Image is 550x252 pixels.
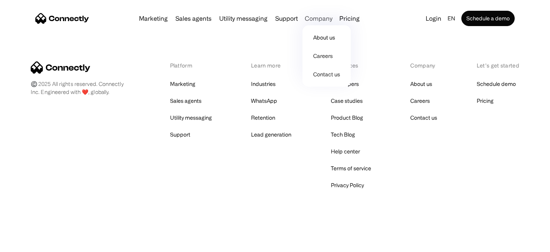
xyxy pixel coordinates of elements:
[444,13,460,24] div: en
[251,129,291,140] a: Lead generation
[331,96,363,106] a: Case studies
[306,65,348,84] a: Contact us
[251,79,276,89] a: Industries
[302,24,351,87] nav: Company
[306,47,348,65] a: Careers
[331,163,371,174] a: Terms of service
[172,15,215,21] a: Sales agents
[305,13,332,24] div: Company
[35,13,89,24] a: home
[170,61,212,69] div: Platform
[477,61,519,69] div: Let’s get started
[170,96,202,106] a: Sales agents
[136,15,171,21] a: Marketing
[448,13,455,24] div: en
[410,112,437,123] a: Contact us
[331,146,360,157] a: Help center
[331,180,364,191] a: Privacy Policy
[15,239,46,249] ul: Language list
[170,112,212,123] a: Utility messaging
[251,96,277,106] a: WhatsApp
[423,13,444,24] a: Login
[410,96,430,106] a: Careers
[216,15,271,21] a: Utility messaging
[272,15,301,21] a: Support
[331,61,371,69] div: Resources
[251,61,291,69] div: Learn more
[331,112,363,123] a: Product Blog
[170,79,195,89] a: Marketing
[331,129,355,140] a: Tech Blog
[251,112,275,123] a: Retention
[410,61,437,69] div: Company
[477,96,494,106] a: Pricing
[302,13,335,24] div: Company
[306,28,348,47] a: About us
[410,79,432,89] a: About us
[8,238,46,249] aside: Language selected: English
[477,79,516,89] a: Schedule demo
[170,129,190,140] a: Support
[461,11,515,26] a: Schedule a demo
[336,15,363,21] a: Pricing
